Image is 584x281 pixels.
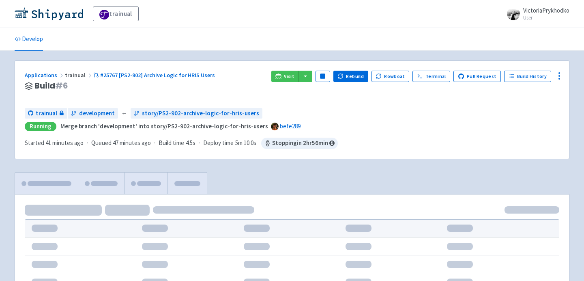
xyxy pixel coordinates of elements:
[371,71,410,82] button: Rowboat
[502,7,569,20] a: VictoriaPrykhodko User
[34,81,68,91] span: Build
[142,109,259,118] span: story/PS2-902-archive-logic-for-hris-users
[159,138,184,148] span: Build time
[91,139,151,147] span: Queued
[25,138,338,149] div: · · ·
[261,138,338,149] span: Stopping in 2 hr 56 min
[504,71,551,82] a: Build History
[235,138,256,148] span: 5m 10.0s
[203,138,234,148] span: Deploy time
[284,73,294,80] span: Visit
[36,109,57,118] span: trainual
[55,80,68,91] span: # 6
[412,71,450,82] a: Terminal
[453,71,501,82] a: Pull Request
[131,108,262,119] a: story/PS2-902-archive-logic-for-hris-users
[333,71,368,82] button: Rebuild
[25,139,84,147] span: Started
[25,71,65,79] a: Applications
[79,109,115,118] span: development
[523,15,569,20] small: User
[45,139,84,147] time: 41 minutes ago
[15,28,43,51] a: Develop
[25,122,56,131] div: Running
[93,6,139,21] a: trainual
[68,108,118,119] a: development
[121,109,127,118] span: ←
[271,71,299,82] a: Visit
[523,6,569,14] span: VictoriaPrykhodko
[25,108,67,119] a: trainual
[280,122,301,130] a: befe289
[93,71,216,79] a: #25767 [PS2-902] Archive Logic for HRIS Users
[186,138,195,148] span: 4.5s
[316,71,330,82] button: Pause
[65,71,93,79] span: trainual
[113,139,151,147] time: 47 minutes ago
[60,122,268,130] strong: Merge branch 'development' into story/PS2-902-archive-logic-for-hris-users
[15,7,83,20] img: Shipyard logo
